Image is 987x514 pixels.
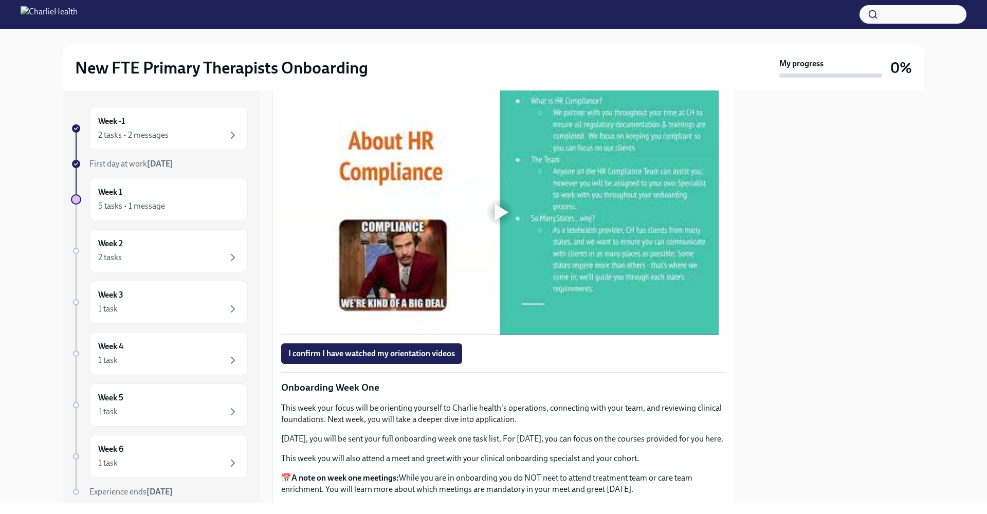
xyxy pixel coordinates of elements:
span: I confirm I have watched my orientation videos [288,348,455,359]
span: First day at work [89,159,173,169]
img: CharlieHealth [21,6,78,23]
strong: [DATE] [147,487,173,497]
a: Week 15 tasks • 1 message [71,178,248,221]
button: I confirm I have watched my orientation videos [281,343,462,364]
a: Week 41 task [71,332,248,375]
div: 1 task [98,457,118,469]
h6: Week 4 [98,341,123,352]
div: 1 task [98,406,118,417]
a: Week -12 tasks • 2 messages [71,107,248,150]
a: Week 22 tasks [71,229,248,272]
p: 📅 While you are in onboarding you do NOT neet to attend treatment team or care team enrichment. Y... [281,472,726,495]
p: This week you will also attend a meet and greet with your clinical onboarding specialst and your ... [281,453,726,464]
strong: My progress [779,58,824,69]
h6: Week 5 [98,392,123,403]
h6: Week 3 [98,289,123,301]
div: 1 task [98,303,118,315]
div: 5 tasks • 1 message [98,200,165,212]
a: Week 61 task [71,435,248,478]
p: Onboarding Week One [281,381,726,394]
a: Week 51 task [71,383,248,427]
div: 2 tasks • 2 messages [98,130,169,141]
h3: 0% [890,59,912,77]
span: Experience ends [89,487,173,497]
h6: Week 2 [98,238,123,249]
h6: Week -1 [98,116,125,127]
p: [DATE], you will be sent your full onboarding week one task list. For [DATE], you can focus on th... [281,433,726,445]
a: First day at work[DATE] [71,158,248,170]
h2: New FTE Primary Therapists Onboarding [75,58,368,78]
p: This week your focus will be orienting yourself to Charlie health's operations, connecting with y... [281,402,726,425]
h6: Week 1 [98,187,122,198]
strong: [DATE] [147,159,173,169]
h6: Week 6 [98,444,123,455]
a: Week 31 task [71,281,248,324]
div: 1 task [98,355,118,366]
div: 2 tasks [98,252,122,263]
strong: A note on week one meetings: [291,473,399,483]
